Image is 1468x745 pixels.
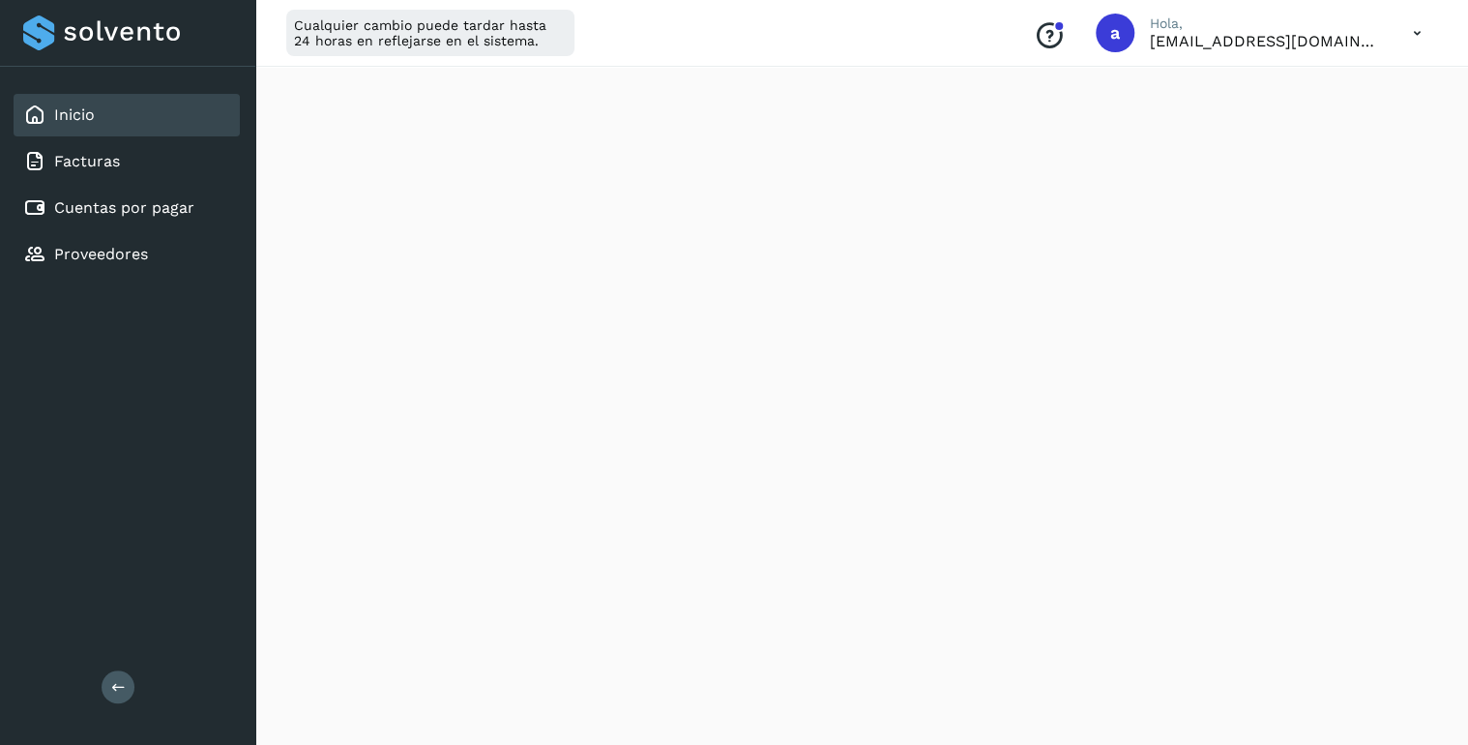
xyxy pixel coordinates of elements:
[14,233,240,276] div: Proveedores
[1150,32,1382,50] p: antoniovmtz@yahoo.com.mx
[54,105,95,124] a: Inicio
[54,245,148,263] a: Proveedores
[14,140,240,183] div: Facturas
[14,187,240,229] div: Cuentas por pagar
[54,198,194,217] a: Cuentas por pagar
[14,94,240,136] div: Inicio
[54,152,120,170] a: Facturas
[1150,15,1382,32] p: Hola,
[286,10,574,56] div: Cualquier cambio puede tardar hasta 24 horas en reflejarse en el sistema.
